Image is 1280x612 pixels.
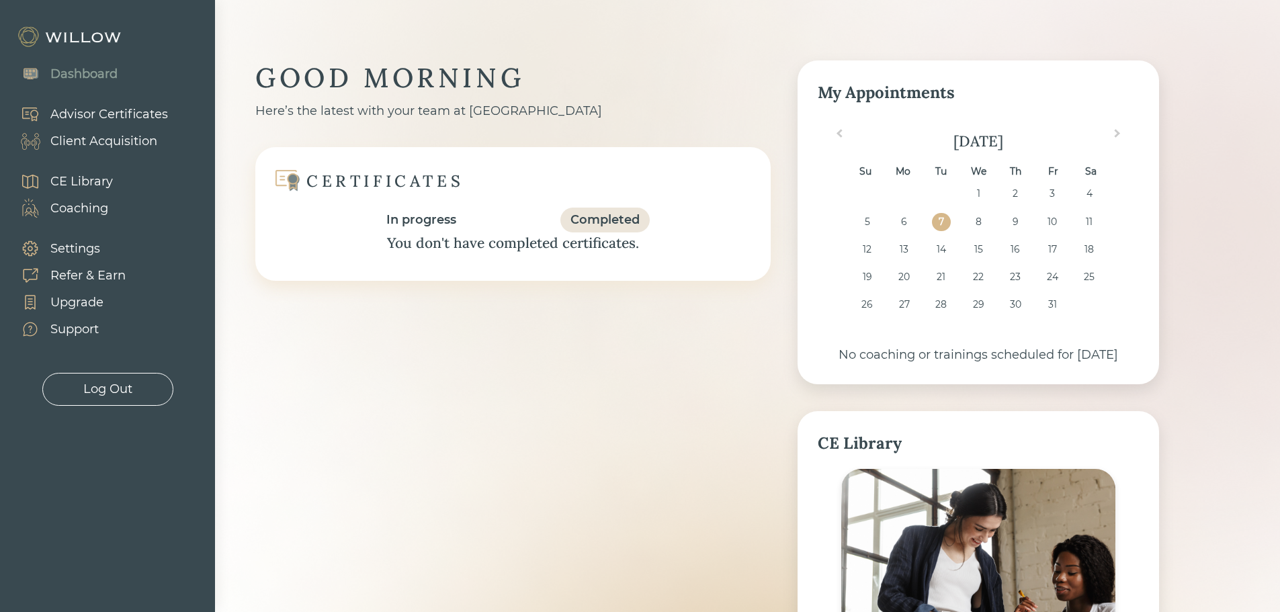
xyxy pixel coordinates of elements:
div: GOOD MORNING [255,60,771,95]
div: Choose Sunday, October 5th, 2025 [858,213,876,231]
div: Support [50,320,99,339]
a: Advisor Certificates [7,101,168,128]
div: We [969,163,987,181]
div: Choose Wednesday, October 15th, 2025 [969,241,987,259]
div: Coaching [50,200,108,218]
div: Choose Wednesday, October 29th, 2025 [969,296,987,314]
div: Choose Tuesday, October 21st, 2025 [932,268,950,286]
div: Choose Tuesday, October 14th, 2025 [932,241,950,259]
a: Coaching [7,195,113,222]
div: Fr [1044,163,1062,181]
div: Choose Thursday, October 9th, 2025 [1007,213,1025,231]
div: Choose Monday, October 27th, 2025 [895,296,913,314]
div: Settings [50,240,100,258]
div: Choose Thursday, October 2nd, 2025 [1007,185,1025,203]
div: No coaching or trainings scheduled for [DATE] [818,346,1139,364]
div: CE Library [50,173,113,191]
div: Choose Saturday, October 18th, 2025 [1080,241,1099,259]
div: Choose Thursday, October 23rd, 2025 [1007,268,1025,286]
div: Choose Saturday, October 25th, 2025 [1080,268,1099,286]
img: Willow [17,26,124,48]
div: Mo [894,163,912,181]
a: Upgrade [7,289,126,316]
div: Choose Sunday, October 12th, 2025 [858,241,876,259]
div: month 2025-10 [822,185,1134,323]
div: Choose Friday, October 10th, 2025 [1043,213,1062,231]
div: Choose Saturday, October 4th, 2025 [1080,185,1099,203]
div: Choose Monday, October 6th, 2025 [895,213,913,231]
div: [DATE] [818,130,1139,152]
a: Settings [7,235,126,262]
div: Th [1007,163,1025,181]
div: Upgrade [50,294,103,312]
div: Choose Friday, October 17th, 2025 [1043,241,1062,259]
a: Dashboard [7,60,118,87]
button: Previous Month [827,126,849,148]
div: Sa [1082,163,1100,181]
button: Next Month [1108,126,1129,148]
div: CERTIFICATES [306,171,464,191]
div: Choose Thursday, October 30th, 2025 [1007,296,1025,314]
div: Choose Wednesday, October 1st, 2025 [969,185,987,203]
div: Choose Saturday, October 11th, 2025 [1080,213,1099,231]
div: Client Acquisition [50,132,157,150]
div: Choose Wednesday, October 8th, 2025 [969,213,987,231]
div: Choose Monday, October 20th, 2025 [895,268,913,286]
a: Refer & Earn [7,262,126,289]
div: Refer & Earn [50,267,126,285]
div: Completed [570,211,640,229]
div: Choose Sunday, October 19th, 2025 [858,268,876,286]
div: Choose Sunday, October 26th, 2025 [858,296,876,314]
a: CE Library [7,168,113,195]
div: Choose Tuesday, October 28th, 2025 [932,296,950,314]
div: Dashboard [50,65,118,83]
a: Client Acquisition [7,128,168,155]
div: Advisor Certificates [50,105,168,124]
div: Choose Friday, October 24th, 2025 [1043,268,1062,286]
div: Choose Wednesday, October 22nd, 2025 [969,268,987,286]
div: You don't have completed certificates. [282,232,744,254]
div: Log Out [83,380,132,398]
div: CE Library [818,431,1139,455]
div: In progress [386,211,456,229]
div: My Appointments [818,81,1139,105]
div: Tu [932,163,950,181]
div: Choose Thursday, October 16th, 2025 [1007,241,1025,259]
div: Choose Tuesday, October 7th, 2025 [932,213,950,231]
div: Choose Friday, October 3rd, 2025 [1043,185,1062,203]
div: Choose Monday, October 13th, 2025 [895,241,913,259]
div: Here’s the latest with your team at [GEOGRAPHIC_DATA] [255,102,771,120]
div: Su [857,163,875,181]
div: Choose Friday, October 31st, 2025 [1043,296,1062,314]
